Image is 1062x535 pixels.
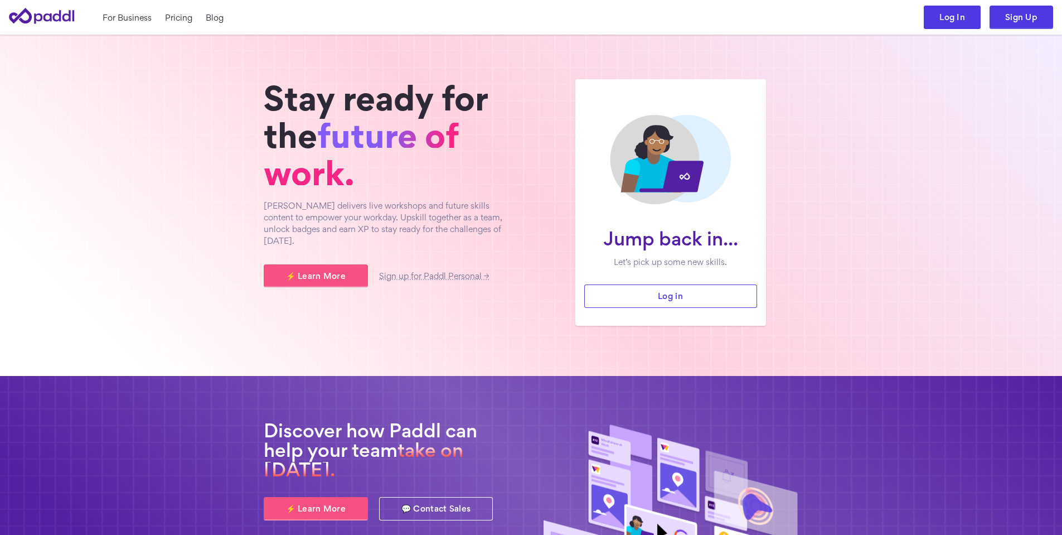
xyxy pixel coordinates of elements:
a: Sign up for Paddl Personal → [379,273,489,280]
h1: Jump back in... [593,229,748,248]
p: [PERSON_NAME] delivers live workshops and future skills content to empower your workday. Upskill ... [264,200,520,247]
h2: Discover how Paddl can help your team [264,421,520,480]
a: Sign Up [990,6,1053,29]
a: Blog [206,12,224,23]
a: Pricing [165,12,192,23]
h1: Stay ready for the [264,79,520,192]
a: 💬 Contact Sales [379,497,493,520]
p: Let’s pick up some new skills. [593,256,748,268]
a: ⚡ Learn More [264,264,368,288]
a: For Business [103,12,152,23]
span: future of work. [264,123,459,185]
a: Log In [924,6,981,29]
a: ⚡ Learn More [264,497,368,520]
a: Log in [584,285,757,308]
